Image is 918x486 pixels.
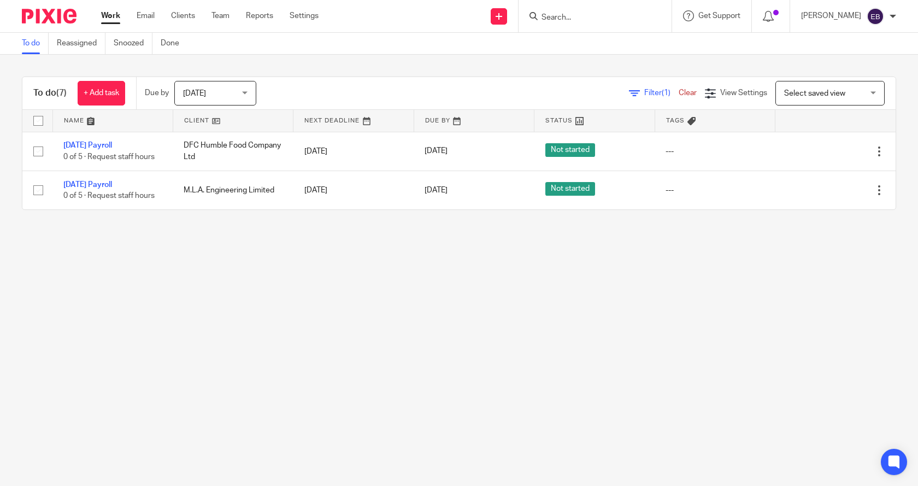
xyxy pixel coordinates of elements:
a: Team [211,10,229,21]
a: To do [22,33,49,54]
span: Tags [666,118,685,124]
div: --- [666,185,764,196]
a: Snoozed [114,33,152,54]
a: [DATE] Payroll [63,181,112,189]
span: Filter [644,89,679,97]
td: M.L.A. Engineering Limited [173,171,293,209]
a: [DATE] Payroll [63,142,112,149]
a: Clear [679,89,697,97]
a: Reassigned [57,33,105,54]
a: Clients [171,10,195,21]
span: Not started [545,182,595,196]
div: --- [666,146,764,157]
span: (1) [662,89,670,97]
a: + Add task [78,81,125,106]
span: Select saved view [784,90,845,97]
a: Work [101,10,120,21]
input: Search [540,13,639,23]
span: [DATE] [183,90,206,97]
span: 0 of 5 · Request staff hours [63,153,155,161]
span: Get Support [698,12,740,20]
span: (7) [56,89,67,97]
p: Due by [145,87,169,98]
h1: To do [33,87,67,99]
a: Email [137,10,155,21]
td: [DATE] [293,132,414,171]
span: [DATE] [425,186,448,194]
span: [DATE] [425,148,448,155]
span: 0 of 5 · Request staff hours [63,192,155,200]
a: Settings [290,10,319,21]
td: DFC Humble Food Company Ltd [173,132,293,171]
td: [DATE] [293,171,414,209]
p: [PERSON_NAME] [801,10,861,21]
img: svg%3E [867,8,884,25]
span: View Settings [720,89,767,97]
span: Not started [545,143,595,157]
img: Pixie [22,9,76,24]
a: Done [161,33,187,54]
a: Reports [246,10,273,21]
